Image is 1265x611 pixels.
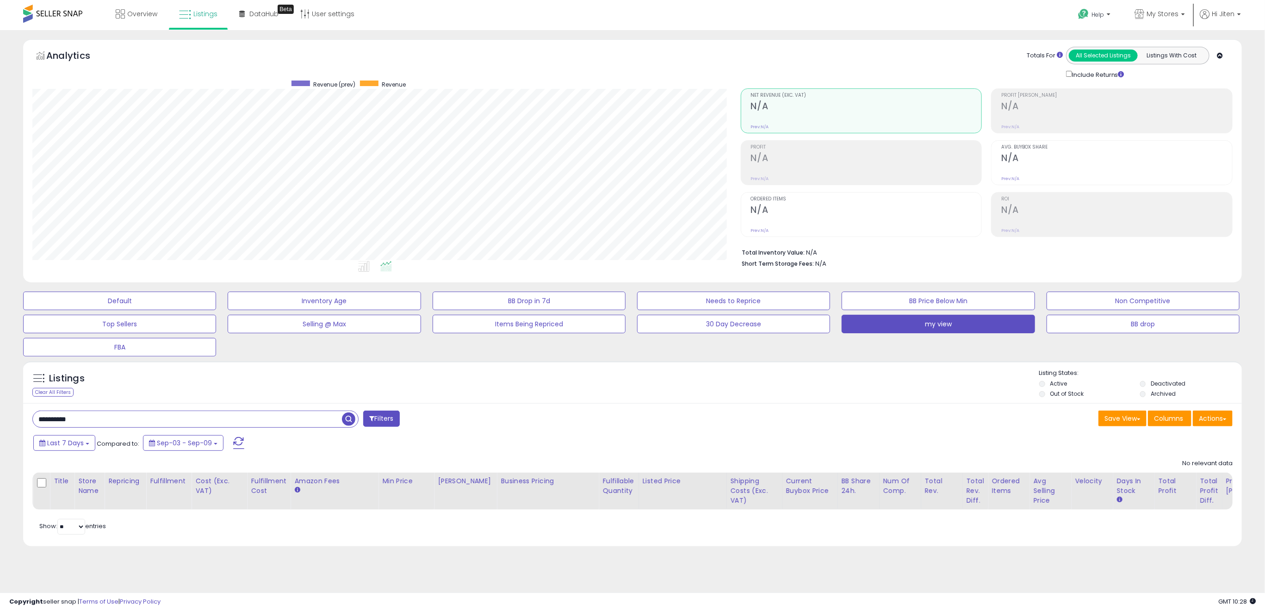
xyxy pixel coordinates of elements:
div: Totals For [1027,51,1063,60]
span: Help [1091,11,1104,19]
span: Avg. Buybox Share [1001,145,1232,150]
h5: Listings [49,372,85,385]
button: Last 7 Days [33,435,95,451]
a: Help [1071,1,1120,30]
div: Fulfillment Cost [251,476,286,496]
span: Columns [1154,414,1183,423]
h2: N/A [1001,153,1232,165]
small: Prev: N/A [1001,176,1019,181]
h5: Analytics [46,49,108,64]
b: Total Inventory Value: [742,249,805,256]
small: Prev: N/A [1001,228,1019,233]
small: Prev: N/A [751,176,769,181]
div: Store Name [78,476,100,496]
span: Revenue [382,81,406,88]
span: Hi Jiten [1212,9,1234,19]
div: Shipping Costs (Exc. VAT) [731,476,778,505]
button: Items Being Repriced [433,315,626,333]
p: Listing States: [1039,369,1242,378]
div: Clear All Filters [32,388,74,397]
button: Actions [1193,411,1233,426]
div: Include Returns [1059,69,1135,79]
span: Listings [193,9,217,19]
span: Profit [PERSON_NAME] [1001,93,1232,98]
div: Ordered Items [992,476,1025,496]
button: BB drop [1047,315,1240,333]
span: N/A [816,259,827,268]
div: Title [54,476,70,486]
button: Top Sellers [23,315,216,333]
span: ROI [1001,197,1232,202]
div: No relevant data [1182,459,1233,468]
div: Business Pricing [501,476,595,486]
h2: N/A [1001,205,1232,217]
div: Amazon Fees [294,476,374,486]
button: Default [23,292,216,310]
span: Sep-03 - Sep-09 [157,438,212,448]
span: DataHub [249,9,279,19]
button: my view [842,315,1035,333]
button: Needs to Reprice [637,292,830,310]
button: Non Competitive [1047,292,1240,310]
small: Days In Stock. [1116,496,1122,504]
div: Total Profit Diff. [1200,476,1218,505]
h2: N/A [751,205,982,217]
div: BB Share 24h. [842,476,875,496]
div: Avg Selling Price [1033,476,1067,505]
small: Prev: N/A [751,228,769,233]
div: Min Price [382,476,430,486]
span: Ordered Items [751,197,982,202]
span: Compared to: [97,439,139,448]
label: Active [1050,380,1067,387]
div: Fulfillment [150,476,187,486]
li: N/A [742,246,1226,257]
span: Show: entries [39,522,106,530]
button: All Selected Listings [1069,50,1138,62]
b: Short Term Storage Fees: [742,260,814,268]
div: Days In Stock [1116,476,1150,496]
button: FBA [23,338,216,356]
span: Last 7 Days [47,438,84,448]
small: Amazon Fees. [294,486,300,494]
div: Current Buybox Price [786,476,834,496]
button: BB Price Below Min [842,292,1035,310]
i: Get Help [1078,8,1089,20]
button: Save View [1098,411,1147,426]
span: Net Revenue (Exc. VAT) [751,93,982,98]
label: Deactivated [1151,380,1185,387]
small: Prev: N/A [751,124,769,130]
button: Listings With Cost [1137,50,1206,62]
div: Num of Comp. [883,476,917,496]
div: Cost (Exc. VAT) [195,476,243,496]
a: Hi Jiten [1200,9,1241,30]
h2: N/A [751,101,982,113]
span: My Stores [1147,9,1178,19]
button: 30 Day Decrease [637,315,830,333]
div: Total Rev. [925,476,959,496]
button: Inventory Age [228,292,421,310]
div: Repricing [108,476,142,486]
h2: N/A [1001,101,1232,113]
div: Velocity [1075,476,1109,486]
small: Prev: N/A [1001,124,1019,130]
button: Columns [1148,411,1191,426]
button: Selling @ Max [228,315,421,333]
div: Fulfillable Quantity [602,476,634,496]
h2: N/A [751,153,982,165]
button: BB Drop in 7d [433,292,626,310]
button: Sep-03 - Sep-09 [143,435,223,451]
div: Total Rev. Diff. [967,476,984,505]
span: Profit [751,145,982,150]
button: Filters [363,411,399,427]
label: Archived [1151,390,1176,398]
div: Total Profit [1158,476,1192,496]
div: Tooltip anchor [278,5,294,14]
span: Overview [127,9,157,19]
label: Out of Stock [1050,390,1084,398]
span: Revenue (prev) [313,81,355,88]
div: Listed Price [643,476,723,486]
div: [PERSON_NAME] [438,476,493,486]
